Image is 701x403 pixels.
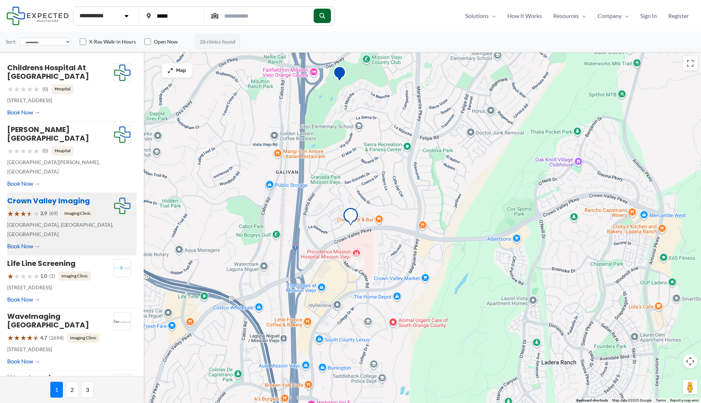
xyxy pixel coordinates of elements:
[114,374,131,392] img: WaveImaging San Clemente
[14,270,20,283] span: ★
[114,259,131,277] img: Life Line Screening
[635,10,663,21] a: Sign In
[154,38,178,45] label: Open Now
[33,270,40,283] span: ★
[167,68,173,73] img: Maximize
[663,10,695,21] a: Register
[7,258,75,268] a: Life Line Screening
[553,10,579,21] span: Resources
[114,312,131,330] img: WaveImaging Newport Beach
[66,382,78,398] span: 2
[7,294,40,305] a: Book Now
[33,207,40,220] span: ★
[195,35,240,49] span: 26 clinics found
[683,354,697,368] button: Map camera controls
[576,398,608,403] button: Keyboard shortcuts
[7,144,14,158] span: ★
[7,178,40,189] a: Book Now
[598,10,622,21] span: Company
[114,126,131,144] img: Expected Healthcare Logo
[20,144,27,158] span: ★
[20,331,27,344] span: ★
[61,209,94,218] span: Imaging Clinic
[343,208,358,228] div: Crown Valley Imaging
[162,63,192,78] button: Map
[7,283,113,292] p: [STREET_ADDRESS]
[7,96,113,105] p: [STREET_ADDRESS]
[683,380,697,394] button: Drag Pegman onto the map to open Street View
[7,331,14,344] span: ★
[27,207,33,220] span: ★
[14,82,20,96] span: ★
[7,241,40,252] a: Book Now
[81,382,94,398] span: 3
[7,124,89,143] a: [PERSON_NAME][GEOGRAPHIC_DATA]
[49,209,58,218] span: (69)
[59,271,91,281] span: Imaging Clinic
[42,85,48,94] span: (0)
[14,331,20,344] span: ★
[14,144,20,158] span: ★
[7,311,89,330] a: WaveImaging [GEOGRAPHIC_DATA]
[114,197,131,215] img: Expected Healthcare Logo
[20,270,27,283] span: ★
[40,333,47,343] span: 4.7
[20,207,27,220] span: ★
[6,6,69,25] img: Expected Healthcare Logo - side, dark font, small
[670,398,699,402] a: Report a map error
[7,345,113,354] p: [STREET_ADDRESS]
[114,64,131,82] img: Expected Healthcare Logo
[20,82,27,96] span: ★
[465,10,489,21] span: Solutions
[7,82,14,96] span: ★
[89,38,136,45] label: X-Ray Walk-in Hours
[33,144,40,158] span: ★
[27,270,33,283] span: ★
[52,146,73,155] span: Hospital
[7,220,113,239] p: [GEOGRAPHIC_DATA], [GEOGRAPHIC_DATA], [GEOGRAPHIC_DATA]
[7,270,14,283] span: ★
[502,10,548,21] a: How It Works
[49,333,64,343] span: (2694)
[67,333,100,343] span: Imaging Clinic
[7,63,89,81] a: Childrens Hospital at [GEOGRAPHIC_DATA]
[460,10,502,21] a: SolutionsMenu Toggle
[176,68,186,74] span: Map
[49,271,55,281] span: (1)
[7,107,40,118] a: Book Now
[7,196,90,206] a: Crown Valley Imaging
[7,373,89,392] a: WaveImaging [GEOGRAPHIC_DATA]
[6,37,17,46] label: Sort:
[350,254,365,269] div: 6
[40,271,47,281] span: 1.0
[7,207,14,220] span: ★
[656,398,666,402] a: Terms (opens in new tab)
[548,10,592,21] a: ResourcesMenu Toggle
[668,10,689,21] span: Register
[14,207,20,220] span: ★
[27,331,33,344] span: ★
[33,331,40,344] span: ★
[7,356,40,367] a: Book Now
[42,146,48,155] span: (0)
[7,158,113,176] p: [GEOGRAPHIC_DATA][PERSON_NAME], [GEOGRAPHIC_DATA]
[622,10,629,21] span: Menu Toggle
[27,82,33,96] span: ★
[52,84,73,94] span: Hospital
[612,398,651,402] span: Map data ©2025 Google
[507,10,542,21] span: How It Works
[579,10,586,21] span: Menu Toggle
[592,10,635,21] a: CompanyMenu Toggle
[50,382,63,398] span: 1
[40,209,47,218] span: 3.9
[333,66,346,84] div: Life Line Screening
[489,10,496,21] span: Menu Toggle
[27,144,33,158] span: ★
[683,56,697,71] button: Toggle fullscreen view
[33,82,40,96] span: ★
[640,10,657,21] span: Sign In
